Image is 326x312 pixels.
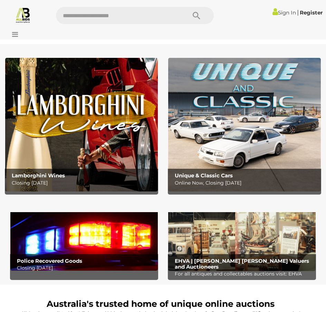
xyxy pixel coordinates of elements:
a: Lamborghini Wines Lamborghini Wines Closing [DATE] [5,58,158,191]
p: Online Now, Closing [DATE] [175,179,318,187]
img: EHVA | Evans Hastings Valuers and Auctioneers [168,205,316,271]
a: Register [300,9,323,16]
b: Unique & Classic Cars [175,172,233,179]
a: Sign In [272,9,296,16]
a: EHVA | Evans Hastings Valuers and Auctioneers EHVA | [PERSON_NAME] [PERSON_NAME] Valuers and Auct... [168,205,316,271]
b: Police Recovered Goods [17,258,82,264]
b: Lamborghini Wines [12,172,65,179]
p: Closing [DATE] [17,264,155,272]
img: Allbids.com.au [15,7,31,23]
b: EHVA | [PERSON_NAME] [PERSON_NAME] Valuers and Auctioneers [175,258,309,270]
img: Lamborghini Wines [5,58,158,191]
a: Police Recovered Goods Police Recovered Goods Closing [DATE] [10,205,158,271]
a: Unique & Classic Cars Unique & Classic Cars Online Now, Closing [DATE] [168,58,321,191]
h1: Australia's trusted home of unique online auctions [9,299,312,309]
p: Closing [DATE] [12,179,155,187]
img: Police Recovered Goods [10,205,158,271]
p: For all antiques and collectables auctions visit: EHVA [175,270,313,278]
span: | [297,9,299,16]
img: Unique & Classic Cars [168,58,321,191]
button: Search [179,7,214,24]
